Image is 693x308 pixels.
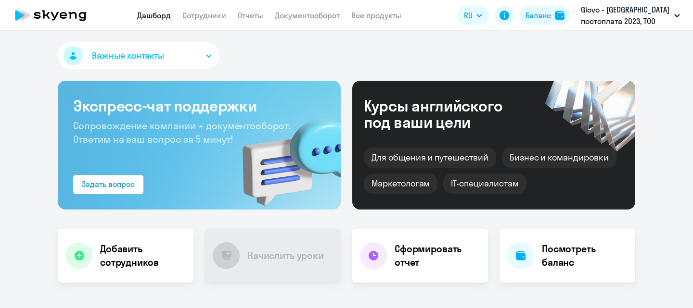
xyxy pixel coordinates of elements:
[364,173,437,194] div: Маркетологам
[576,4,685,27] button: Glovo - [GEOGRAPHIC_DATA] постоплата 2023, ТОО GLOVO [GEOGRAPHIC_DATA]
[520,6,570,25] button: Балансbalance
[457,6,489,25] button: RU
[464,10,473,21] span: RU
[238,11,263,20] a: Отчеты
[526,10,551,21] div: Баланс
[555,11,565,20] img: balance
[229,101,341,209] img: bg-img
[364,98,528,130] div: Курсы английского под ваши цели
[443,173,526,194] div: IT-специалистам
[137,11,171,20] a: Дашборд
[73,96,325,115] h3: Экспресс-чат поддержки
[395,242,480,269] h4: Сформировать отчет
[581,4,670,27] p: Glovo - [GEOGRAPHIC_DATA] постоплата 2023, ТОО GLOVO [GEOGRAPHIC_DATA]
[542,242,628,269] h4: Посмотреть баланс
[247,249,324,262] h4: Начислить уроки
[92,49,164,62] span: Важные контакты
[502,148,616,168] div: Бизнес и командировки
[82,178,135,190] div: Задать вопрос
[275,11,340,20] a: Документооборот
[58,42,219,69] button: Важные контакты
[364,148,496,168] div: Для общения и путешествий
[100,242,186,269] h4: Добавить сотрудников
[73,120,291,145] span: Сопровождение компании + документооборот. Ответим на ваш вопрос за 5 минут!
[73,175,143,194] button: Задать вопрос
[351,11,401,20] a: Все продукты
[182,11,226,20] a: Сотрудники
